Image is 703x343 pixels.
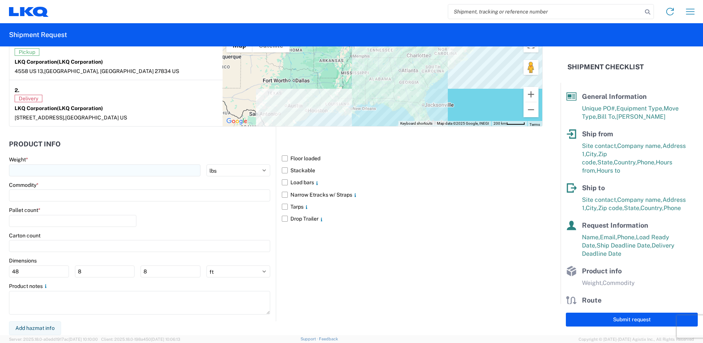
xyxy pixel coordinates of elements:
[529,122,540,127] a: Terms
[566,313,698,327] button: Submit request
[582,234,600,241] span: Name,
[582,267,622,275] span: Product info
[9,337,98,342] span: Server: 2025.18.0-a0edd1917ac
[282,176,543,188] label: Load bars
[617,234,636,241] span: Phone,
[9,283,49,289] label: Product notes
[586,151,598,158] span: City,
[582,105,616,112] span: Unique PO#,
[616,105,664,112] span: Equipment Type,
[617,196,663,203] span: Company name,
[567,63,644,72] h2: Shipment Checklist
[597,113,616,120] span: Bill To,
[65,115,127,121] span: [GEOGRAPHIC_DATA] US
[301,337,319,341] a: Support
[598,204,624,212] span: Zip code,
[616,113,666,120] span: [PERSON_NAME]
[15,48,39,56] span: Pickup
[9,257,37,264] label: Dimensions
[57,105,103,111] span: (LKQ Corporation)
[9,156,28,163] label: Weight
[582,130,613,138] span: Ship from
[582,279,603,286] span: Weight,
[9,30,67,39] h2: Shipment Request
[282,201,543,213] label: Tarps
[597,242,652,249] span: Ship Deadline Date,
[69,337,98,342] span: [DATE] 10:10:00
[597,167,620,174] span: Hours to
[437,121,489,125] span: Map data ©2025 Google, INEGI
[617,142,663,149] span: Company name,
[582,184,605,192] span: Ship to
[319,337,338,341] a: Feedback
[600,234,617,241] span: Email,
[15,68,44,74] span: 4558 US 13,
[9,265,69,277] input: L
[582,142,617,149] span: Site contact,
[9,140,61,148] h2: Product Info
[524,87,538,102] button: Zoom in
[624,204,640,212] span: State,
[57,59,103,65] span: (LKQ Corporation)
[15,59,103,65] strong: LKQ Corporation
[9,182,39,188] label: Commodity
[640,204,664,212] span: Country,
[664,204,681,212] span: Phone
[9,207,40,213] label: Pallet count
[224,116,249,126] img: Google
[586,204,598,212] span: City,
[101,337,180,342] span: Client: 2025.18.0-198a450
[582,221,648,229] span: Request Information
[524,60,538,75] button: Drag Pegman onto the map to open Street View
[597,159,614,166] span: State,
[491,121,527,126] button: Map Scale: 200 km per 46 pixels
[614,159,637,166] span: Country,
[15,105,103,111] strong: LKQ Corporation
[282,213,543,225] label: Drop Trailer
[141,265,200,277] input: H
[494,121,506,125] span: 200 km
[9,232,40,239] label: Carton count
[637,159,656,166] span: Phone,
[400,121,432,126] button: Keyboard shortcuts
[151,337,180,342] span: [DATE] 10:06:13
[15,115,65,121] span: [STREET_ADDRESS],
[282,152,543,164] label: Floor loaded
[524,102,538,117] button: Zoom out
[582,296,601,304] span: Route
[15,85,19,95] strong: 2.
[9,321,61,335] button: Add hazmat info
[582,92,647,100] span: General Information
[224,116,249,126] a: Open this area in Google Maps (opens a new window)
[448,4,642,19] input: Shipment, tracking or reference number
[75,265,135,277] input: W
[282,189,543,201] label: Narrow Etracks w/ Straps
[582,196,617,203] span: Site contact,
[579,336,694,343] span: Copyright © [DATE]-[DATE] Agistix Inc., All Rights Reserved
[15,95,42,102] span: Delivery
[282,164,543,176] label: Stackable
[603,279,635,286] span: Commodity
[44,68,179,74] span: [GEOGRAPHIC_DATA], [GEOGRAPHIC_DATA] 27834 US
